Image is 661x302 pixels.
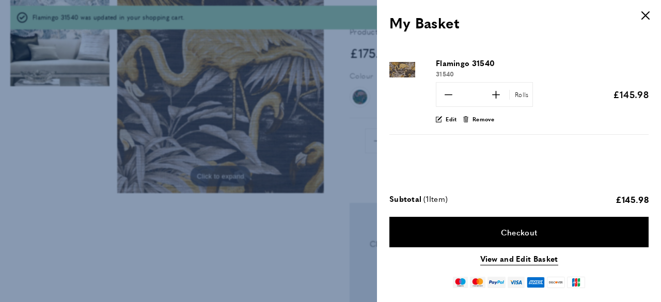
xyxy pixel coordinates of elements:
a: Edit product "Flamingo 31540" [436,115,457,124]
img: paypal [487,277,506,288]
h3: My Basket [389,12,649,33]
span: Subtotal [389,193,421,206]
span: £145.98 [613,88,649,101]
img: visa [508,277,525,288]
span: ( Item) [423,193,448,206]
img: discover [547,277,565,288]
span: £145.98 [616,193,649,205]
span: Remove [473,115,495,124]
a: Checkout [389,217,649,247]
button: Remove product "Flamingo 31540" from cart [463,115,495,124]
img: american-express [527,277,545,288]
a: Product "Flamingo 31540" [389,57,428,86]
span: 1 [426,193,429,204]
button: Close panel [635,5,656,26]
span: Flamingo 31540 [436,57,495,69]
span: Rolls [515,90,529,99]
span: 31540 [436,69,454,78]
img: mastercard [470,277,485,288]
a: View and Edit Basket [480,252,558,265]
img: jcb [567,277,585,288]
span: Edit [446,115,457,124]
img: maestro [453,277,468,288]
